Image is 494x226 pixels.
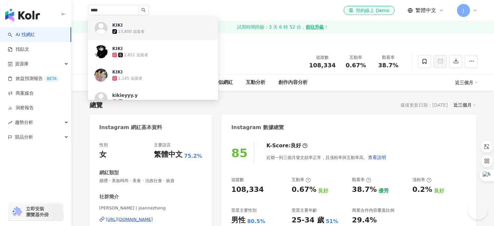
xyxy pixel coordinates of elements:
div: 相似網紅 [213,79,233,86]
div: 總覽 [121,79,131,86]
div: K-Score : [266,142,308,149]
div: 受眾分析 [144,79,163,86]
a: 找貼文 [8,46,29,53]
span: J [462,7,464,14]
div: 觀看率 [352,177,371,183]
div: 社群簡介 [99,193,119,200]
div: 良好 [318,187,328,194]
a: 預約線上 Demo [344,6,394,15]
span: 繁體中文 [415,7,436,14]
div: 51% [326,218,338,225]
a: chrome extension立即安裝 瀏覽器外掛 [8,203,63,220]
div: 近三個月 [453,101,476,109]
span: search [141,8,146,12]
iframe: Help Scout Beacon - Open [468,200,488,219]
a: 效益預測報告BETA [8,75,59,82]
div: Instagram 網紅基本資料 [99,124,162,131]
span: joannezheng [112,64,140,69]
span: 趨勢分析 [15,115,33,130]
div: 良好 [291,142,301,149]
div: 追蹤數 [231,177,244,183]
button: 查看說明 [368,151,386,164]
div: 未公開 [138,38,152,47]
button: 10.8萬 [88,36,124,48]
span: 立即安裝 瀏覽器外掛 [26,206,49,218]
div: 優秀 [378,187,389,194]
span: rise [8,120,12,125]
span: 108,334 [309,62,336,69]
div: 主要語言 [154,142,171,148]
div: 0.2% [412,185,432,195]
div: 預約線上 Demo [349,7,389,14]
strong: 前往升級 [306,24,324,30]
div: 女 [99,150,107,160]
span: 競品分析 [15,130,33,144]
div: 近期一到三個月發文頻率正常，且漲粉率與互動率高。 [266,151,386,164]
div: 創作內容分析 [278,79,308,86]
div: 受眾主要性別 [231,207,257,213]
a: searchAI 找網紅 [8,32,35,38]
div: 良好 [434,187,444,194]
div: 108,334 [231,185,264,195]
div: 追蹤數 [309,54,336,61]
span: 查看說明 [368,155,386,160]
div: [PERSON_NAME] [112,53,167,61]
div: 性別 [99,142,108,148]
div: 漲粉率 [412,177,432,183]
div: 0.67% [292,185,316,195]
div: [URL][DOMAIN_NAME] [106,217,153,222]
div: 總覽 [90,100,103,110]
span: 0.67% [346,62,366,69]
div: 互動率 [344,54,368,61]
a: [URL][DOMAIN_NAME] [99,217,202,222]
div: 互動分析 [246,79,265,86]
div: 商業合作內容覆蓋比例 [352,207,394,213]
img: logo [5,8,40,21]
span: 資源庫 [15,57,29,71]
div: 80.5% [247,218,265,225]
div: 繁體中文 [154,150,183,160]
div: 38.7% [352,185,377,195]
div: Instagram 數據總覽 [231,124,284,131]
div: 受眾主要年齡 [292,207,317,213]
div: 男性 [231,215,246,225]
button: 3.1萬 [160,36,189,48]
div: 10.8萬 [102,38,119,47]
span: 38.7% [378,62,398,69]
img: KOL Avatar [88,52,108,71]
div: 近三個月 [455,77,478,88]
div: 網紅類型 [99,169,119,176]
a: 洞察報告 [8,105,34,111]
div: 合作與價值 [176,79,200,86]
button: 未公開 [127,36,157,48]
span: 婚禮 · 美妝時尚 · 美食 · 法政社會 · 旅遊 [99,178,202,184]
a: 商案媒合 [8,90,34,97]
div: 觀看率 [376,54,401,61]
div: 互動率 [292,177,311,183]
span: 75.2% [184,153,202,160]
img: chrome extension [10,206,23,217]
span: [PERSON_NAME] | joannezheng [99,205,202,211]
div: 29.4% [352,215,377,225]
div: 85 [231,146,247,160]
div: 25-34 歲 [292,215,324,225]
a: 試用時間尚餘：3 天 6 時 52 分，前往升級！ [71,21,494,33]
div: 3.1萬 [172,38,184,47]
div: 最後更新日期：[DATE] [400,102,448,108]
